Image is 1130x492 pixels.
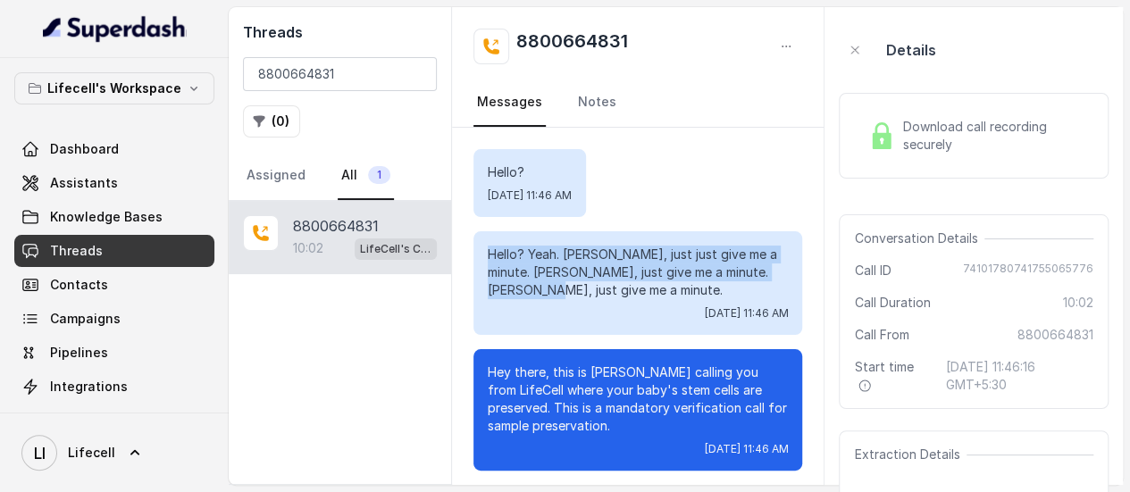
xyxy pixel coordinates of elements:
a: All1 [338,152,394,200]
span: Dashboard [50,140,119,158]
p: Lifecell's Workspace [47,78,181,99]
button: (0) [243,105,300,138]
img: light.svg [43,14,187,43]
a: Lifecell [14,428,214,478]
a: Messages [473,79,546,127]
button: Lifecell's Workspace [14,72,214,104]
p: 10:02 [293,239,323,257]
span: [DATE] 11:46:16 GMT+5:30 [946,358,1093,394]
span: Pipelines [50,344,108,362]
img: Lock Icon [868,122,895,149]
span: Knowledge Bases [50,208,163,226]
span: 1 [368,166,390,184]
nav: Tabs [473,79,802,127]
span: Conversation Details [854,229,984,247]
p: Hello? Yeah. [PERSON_NAME], just just give me a minute. [PERSON_NAME], just give me a minute. [PE... [488,246,788,299]
span: Lifecell [68,444,115,462]
a: Assigned [243,152,309,200]
span: 8800664831 [1017,326,1093,344]
a: Knowledge Bases [14,201,214,233]
p: Hey there, this is [PERSON_NAME] calling you from LifeCell where your baby's stem cells are prese... [488,363,788,435]
p: Details [885,39,935,61]
span: Call Duration [854,294,930,312]
span: Assistants [50,174,118,192]
span: Integrations [50,378,128,396]
a: Integrations [14,371,214,403]
a: Campaigns [14,303,214,335]
span: 74101780741755065776 [963,262,1093,279]
p: LifeCell's Call Assistant [360,240,431,258]
p: 8800664831 [293,215,379,237]
span: Threads [50,242,103,260]
span: [DATE] 11:46 AM [704,442,788,456]
span: Call From [854,326,908,344]
a: Dashboard [14,133,214,165]
span: 10:02 [1063,294,1093,312]
span: [DATE] 11:46 AM [488,188,572,203]
span: Contacts [50,276,108,294]
span: [DATE] 11:46 AM [704,306,788,321]
span: Campaigns [50,310,121,328]
a: Contacts [14,269,214,301]
a: Pipelines [14,337,214,369]
span: Extraction Details [854,446,967,463]
input: Search by Call ID or Phone Number [243,57,437,91]
span: API Settings [50,412,128,429]
text: LI [34,444,46,463]
nav: Tabs [243,152,437,200]
span: Call ID [854,262,891,279]
span: Start time [854,358,931,394]
a: Threads [14,235,214,267]
span: Download call recording securely [902,118,1086,154]
a: Assistants [14,167,214,199]
a: API Settings [14,404,214,437]
h2: Threads [243,21,437,43]
h2: 8800664831 [516,29,628,64]
a: Notes [574,79,620,127]
p: Hello? [488,163,572,181]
